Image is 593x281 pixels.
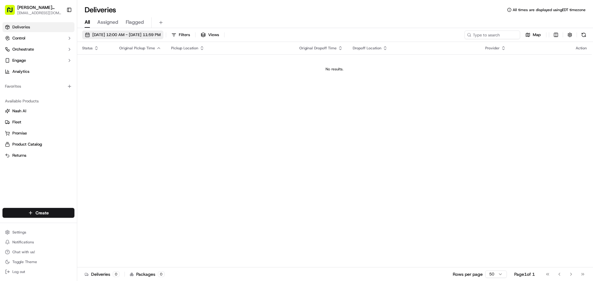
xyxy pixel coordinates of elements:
[12,138,47,144] span: Knowledge Base
[82,46,93,51] span: Status
[52,138,57,143] div: 💻
[6,59,17,70] img: 1736555255976-a54dd68f-1ca7-489b-9aae-adbdc363a1c4
[465,31,520,39] input: Type to search
[299,46,337,51] span: Original Dropoff Time
[2,139,74,149] button: Product Catalog
[198,31,222,39] button: Views
[5,108,72,114] a: Nash AI
[2,33,74,43] button: Control
[179,32,190,38] span: Filters
[171,46,198,51] span: Pickup Location
[12,96,17,101] img: 1736555255976-a54dd68f-1ca7-489b-9aae-adbdc363a1c4
[17,10,61,15] button: [EMAIL_ADDRESS][DOMAIN_NAME]
[2,258,74,266] button: Toggle Theme
[36,210,49,216] span: Create
[2,248,74,256] button: Chat with us!
[119,46,155,51] span: Original Pickup Time
[485,46,500,51] span: Provider
[2,22,74,32] a: Deliveries
[55,112,67,117] span: [DATE]
[2,106,74,116] button: Nash AI
[533,32,541,38] span: Map
[113,271,120,277] div: 0
[126,19,144,26] span: Flagged
[12,130,27,136] span: Promise
[513,7,586,12] span: All times are displayed using EDT timezone
[12,240,34,245] span: Notifications
[208,32,219,38] span: Views
[2,151,74,160] button: Returns
[2,67,74,76] a: Analytics
[17,4,61,10] button: [PERSON_NAME] BBQ
[453,271,483,277] p: Rows per page
[28,59,101,65] div: Start new chat
[12,259,37,264] span: Toggle Theme
[12,250,35,254] span: Chat with us!
[12,58,26,63] span: Engage
[105,61,112,68] button: Start new chat
[12,47,34,52] span: Orchestrate
[2,81,74,91] div: Favorites
[12,108,26,114] span: Nash AI
[2,267,74,276] button: Log out
[96,79,112,86] button: See all
[13,59,24,70] img: 4920774857489_3d7f54699973ba98c624_72.jpg
[6,80,41,85] div: Past conversations
[12,35,25,41] span: Control
[2,128,74,138] button: Promise
[2,117,74,127] button: Fleet
[576,46,587,51] div: Action
[12,142,42,147] span: Product Catalog
[2,96,74,106] div: Available Products
[12,119,21,125] span: Fleet
[50,135,102,147] a: 💻API Documentation
[12,153,26,158] span: Returns
[12,69,29,74] span: Analytics
[2,44,74,54] button: Orchestrate
[44,153,75,158] a: Powered byPylon
[579,31,588,39] button: Refresh
[85,271,120,277] div: Deliveries
[6,25,112,35] p: Welcome 👋
[2,238,74,246] button: Notifications
[169,31,193,39] button: Filters
[158,271,165,277] div: 0
[61,153,75,158] span: Pylon
[85,5,116,15] h1: Deliveries
[28,65,85,70] div: We're available if you need us!
[523,31,544,39] button: Map
[12,269,25,274] span: Log out
[5,153,72,158] a: Returns
[6,138,11,143] div: 📗
[5,130,72,136] a: Promise
[51,112,53,117] span: •
[55,96,67,101] span: [DATE]
[6,106,16,116] img: Grace Nketiah
[12,230,26,235] span: Settings
[12,24,30,30] span: Deliveries
[6,90,16,100] img: Grace Nketiah
[5,119,72,125] a: Fleet
[2,208,74,218] button: Create
[2,2,64,17] button: [PERSON_NAME] BBQ[EMAIL_ADDRESS][DOMAIN_NAME]
[97,19,118,26] span: Assigned
[58,138,99,144] span: API Documentation
[353,46,381,51] span: Dropoff Location
[19,112,50,117] span: [PERSON_NAME]
[130,271,165,277] div: Packages
[19,96,50,101] span: [PERSON_NAME]
[92,32,161,38] span: [DATE] 12:00 AM - [DATE] 11:59 PM
[514,271,535,277] div: Page 1 of 1
[51,96,53,101] span: •
[4,135,50,147] a: 📗Knowledge Base
[5,142,72,147] a: Product Catalog
[85,19,90,26] span: All
[82,31,163,39] button: [DATE] 12:00 AM - [DATE] 11:59 PM
[2,228,74,237] button: Settings
[80,67,589,72] div: No results.
[6,6,19,19] img: Nash
[12,113,17,118] img: 1736555255976-a54dd68f-1ca7-489b-9aae-adbdc363a1c4
[2,56,74,65] button: Engage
